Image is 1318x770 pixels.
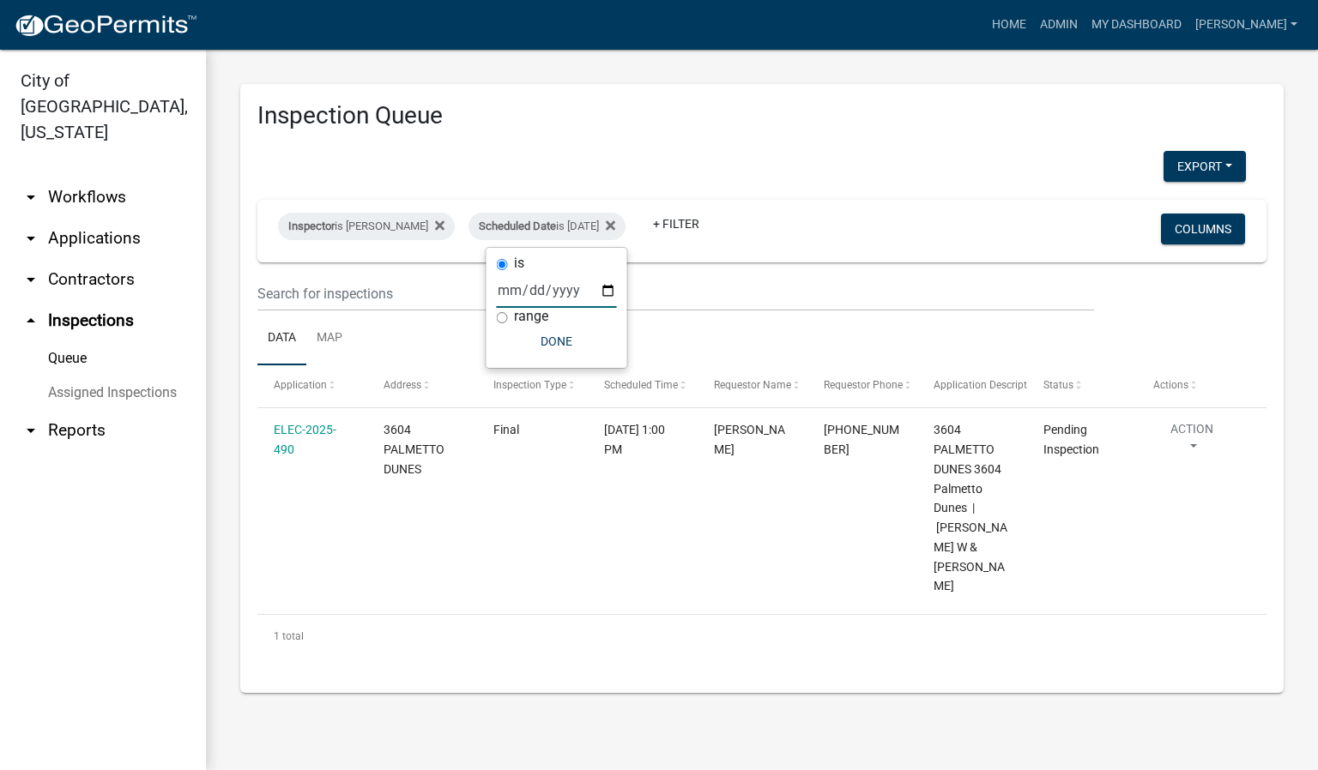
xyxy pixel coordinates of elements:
[257,276,1094,311] input: Search for inspections
[288,220,335,232] span: Inspector
[1027,365,1137,406] datatable-header-cell: Status
[274,423,336,456] a: ELEC-2025-490
[257,311,306,366] a: Data
[21,269,41,290] i: arrow_drop_down
[384,379,421,391] span: Address
[604,379,678,391] span: Scheduled Time
[1164,151,1246,182] button: Export
[697,365,807,406] datatable-header-cell: Requestor Name
[917,365,1027,406] datatable-header-cell: Application Description
[587,365,697,406] datatable-header-cell: Scheduled Time
[257,615,1267,658] div: 1 total
[257,365,367,406] datatable-header-cell: Application
[306,311,353,366] a: Map
[1033,9,1085,41] a: Admin
[21,187,41,208] i: arrow_drop_down
[384,423,444,476] span: 3604 PALMETTO DUNES
[639,208,713,239] a: + Filter
[479,220,556,232] span: Scheduled Date
[824,423,899,456] span: 812-284-2359
[1043,423,1099,456] span: Pending Inspection
[493,379,566,391] span: Inspection Type
[21,228,41,249] i: arrow_drop_down
[514,310,548,323] label: range
[604,420,681,460] div: [DATE] 1:00 PM
[985,9,1033,41] a: Home
[257,101,1267,130] h3: Inspection Queue
[934,423,1007,593] span: 3604 PALMETTO DUNES 3604 Palmetto Dunes | Carlson Clifford W & Kathy
[714,379,791,391] span: Requestor Name
[1153,420,1230,463] button: Action
[1153,379,1188,391] span: Actions
[477,365,587,406] datatable-header-cell: Inspection Type
[497,326,617,357] button: Done
[1137,365,1247,406] datatable-header-cell: Actions
[278,213,455,240] div: is [PERSON_NAME]
[824,379,903,391] span: Requestor Phone
[367,365,477,406] datatable-header-cell: Address
[714,423,785,456] span: Kent Abell
[469,213,626,240] div: is [DATE]
[1085,9,1188,41] a: My Dashboard
[21,310,41,331] i: arrow_drop_up
[1161,214,1245,244] button: Columns
[493,423,519,436] span: Final
[514,256,524,270] label: is
[21,420,41,441] i: arrow_drop_down
[1043,379,1073,391] span: Status
[1188,9,1304,41] a: [PERSON_NAME]
[807,365,917,406] datatable-header-cell: Requestor Phone
[274,379,327,391] span: Application
[934,379,1042,391] span: Application Description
